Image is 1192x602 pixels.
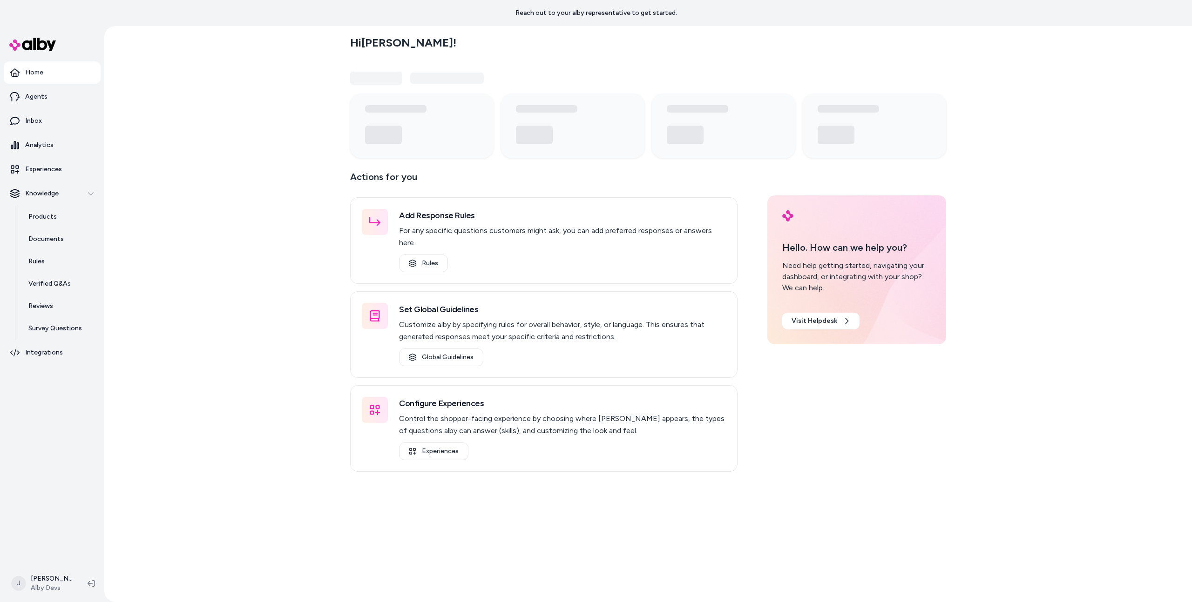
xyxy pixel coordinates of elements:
p: Knowledge [25,189,59,198]
p: Customize alby by specifying rules for overall behavior, style, or language. This ensures that ge... [399,319,726,343]
h3: Add Response Rules [399,209,726,222]
p: Experiences [25,165,62,174]
a: Agents [4,86,101,108]
p: [PERSON_NAME] [31,574,73,583]
h3: Set Global Guidelines [399,303,726,316]
a: Rules [19,250,101,273]
a: Verified Q&As [19,273,101,295]
a: Products [19,206,101,228]
p: Hello. How can we help you? [782,241,931,254]
p: Survey Questions [28,324,82,333]
span: Alby Devs [31,583,73,593]
p: Home [25,68,43,77]
a: Experiences [4,158,101,181]
p: Control the shopper-facing experience by choosing where [PERSON_NAME] appears, the types of quest... [399,413,726,437]
p: For any specific questions customers might ask, you can add preferred responses or answers here. [399,225,726,249]
img: alby Logo [9,38,56,51]
a: Experiences [399,442,468,460]
span: J [11,576,26,591]
p: Documents [28,234,64,244]
p: Reviews [28,301,53,311]
p: Reach out to your alby representative to get started. [515,8,677,18]
a: Home [4,61,101,84]
a: Integrations [4,341,101,364]
p: Analytics [25,140,54,150]
a: Reviews [19,295,101,317]
p: Integrations [25,348,63,357]
p: Verified Q&As [28,279,71,288]
a: Documents [19,228,101,250]
p: Inbox [25,116,42,126]
button: Knowledge [4,182,101,205]
p: Actions for you [350,169,738,192]
a: Analytics [4,134,101,156]
a: Rules [399,254,448,272]
p: Agents [25,92,47,101]
a: Survey Questions [19,317,101,340]
p: Rules [28,257,45,266]
img: alby Logo [782,210,793,221]
h2: Hi [PERSON_NAME] ! [350,36,456,50]
a: Global Guidelines [399,348,483,366]
div: Need help getting started, navigating your dashboard, or integrating with your shop? We can help. [782,260,931,294]
a: Visit Helpdesk [782,313,860,329]
p: Products [28,212,57,221]
a: Inbox [4,110,101,132]
button: J[PERSON_NAME]Alby Devs [6,569,80,598]
h3: Configure Experiences [399,397,726,410]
